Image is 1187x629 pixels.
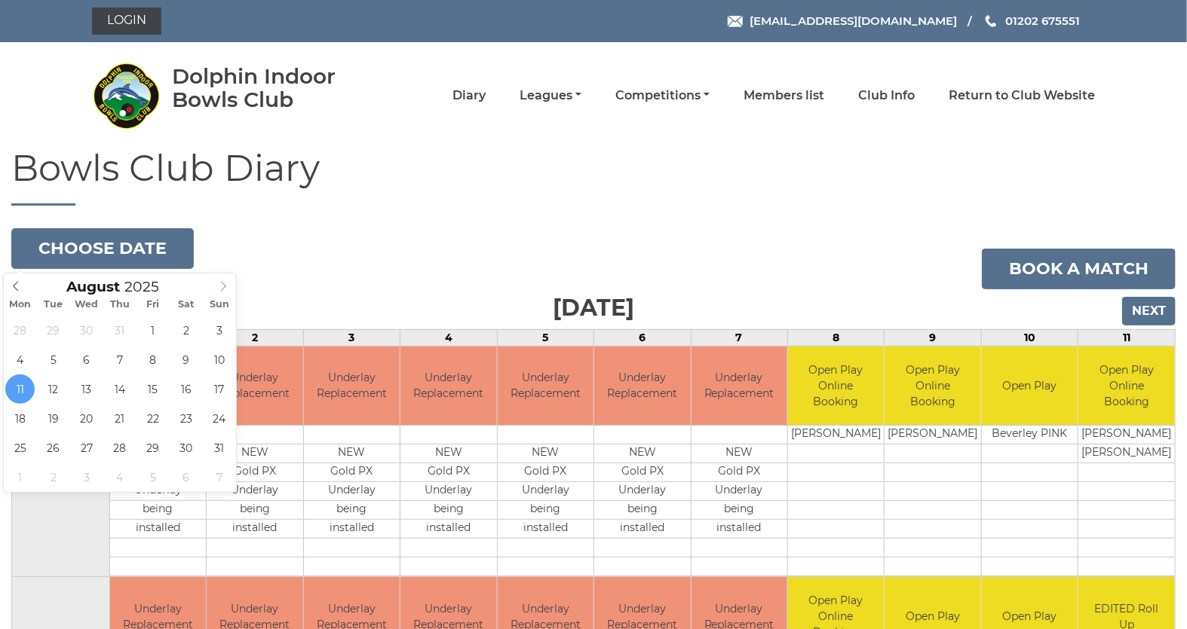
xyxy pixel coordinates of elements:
span: September 4, 2025 [105,463,134,492]
td: Underlay [498,482,593,501]
td: Gold PX [304,463,400,482]
td: installed [207,520,302,539]
span: August 28, 2025 [105,433,134,463]
span: Sun [203,300,236,310]
td: 4 [400,329,497,346]
span: August 18, 2025 [5,404,35,433]
td: installed [692,520,787,539]
td: NEW [207,444,302,463]
a: Login [92,8,161,35]
td: Beverley PINK [982,426,1078,444]
input: Next [1122,297,1176,325]
span: August 9, 2025 [171,345,201,374]
td: installed [400,520,496,539]
span: August 5, 2025 [38,345,68,374]
td: being [304,501,400,520]
td: installed [498,520,593,539]
span: August 25, 2025 [5,433,35,463]
span: Tue [37,300,70,310]
span: August 24, 2025 [204,404,234,433]
span: 01202 675551 [1005,14,1080,28]
a: Email [EMAIL_ADDRESS][DOMAIN_NAME] [728,12,957,29]
a: Club Info [858,87,915,104]
td: NEW [594,444,690,463]
td: 5 [497,329,593,346]
span: July 29, 2025 [38,316,68,345]
td: 3 [303,329,400,346]
span: September 7, 2025 [204,463,234,492]
span: August 3, 2025 [204,316,234,345]
td: Underlay [400,482,496,501]
span: August 6, 2025 [72,345,101,374]
td: NEW [400,444,496,463]
td: Gold PX [594,463,690,482]
span: July 28, 2025 [5,316,35,345]
td: being [692,501,787,520]
td: being [400,501,496,520]
td: Underlay [207,482,302,501]
span: August 30, 2025 [171,433,201,463]
span: August 17, 2025 [204,374,234,404]
td: installed [110,520,206,539]
a: Book a match [982,249,1176,289]
a: Leagues [520,87,581,104]
span: August 1, 2025 [138,316,167,345]
td: 10 [981,329,1078,346]
td: Gold PX [692,463,787,482]
span: August 11, 2025 [5,374,35,404]
span: [EMAIL_ADDRESS][DOMAIN_NAME] [750,14,957,28]
a: Phone us 01202 675551 [983,12,1080,29]
td: Open Play Online Booking [1078,347,1175,426]
td: 2 [207,329,303,346]
td: Gold PX [207,463,302,482]
img: Email [728,16,743,27]
img: Phone us [986,15,996,27]
span: September 1, 2025 [5,463,35,492]
td: 6 [594,329,691,346]
td: NEW [498,444,593,463]
td: [PERSON_NAME] [1078,444,1175,463]
span: August 10, 2025 [204,345,234,374]
td: [PERSON_NAME] [1078,426,1175,444]
td: Underlay Replacement [692,347,787,426]
td: 9 [885,329,981,346]
td: being [594,501,690,520]
span: July 30, 2025 [72,316,101,345]
span: Sat [170,300,203,310]
span: August 16, 2025 [171,374,201,404]
td: Underlay [304,482,400,501]
span: August 21, 2025 [105,404,134,433]
span: September 3, 2025 [72,463,101,492]
span: August 20, 2025 [72,404,101,433]
span: August 4, 2025 [5,345,35,374]
td: Gold PX [498,463,593,482]
span: August 31, 2025 [204,433,234,463]
a: Members list [744,87,824,104]
div: Dolphin Indoor Bowls Club [172,65,379,111]
span: August 23, 2025 [171,404,201,433]
span: August 22, 2025 [138,404,167,433]
input: Scroll to increment [120,278,179,295]
td: Open Play [982,347,1078,426]
td: Underlay Replacement [207,347,302,426]
td: Underlay Replacement [594,347,690,426]
span: August 29, 2025 [138,433,167,463]
td: Underlay [692,482,787,501]
span: September 5, 2025 [138,463,167,492]
span: August 12, 2025 [38,374,68,404]
td: being [498,501,593,520]
span: August 2, 2025 [171,316,201,345]
span: Thu [103,300,136,310]
td: Underlay Replacement [304,347,400,426]
td: 11 [1078,329,1176,346]
span: Scroll to increment [66,280,120,295]
td: Underlay Replacement [400,347,496,426]
td: installed [304,520,400,539]
td: 8 [788,329,885,346]
td: being [207,501,302,520]
td: installed [594,520,690,539]
td: [PERSON_NAME] [788,426,884,444]
span: August 15, 2025 [138,374,167,404]
td: being [110,501,206,520]
span: August 13, 2025 [72,374,101,404]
